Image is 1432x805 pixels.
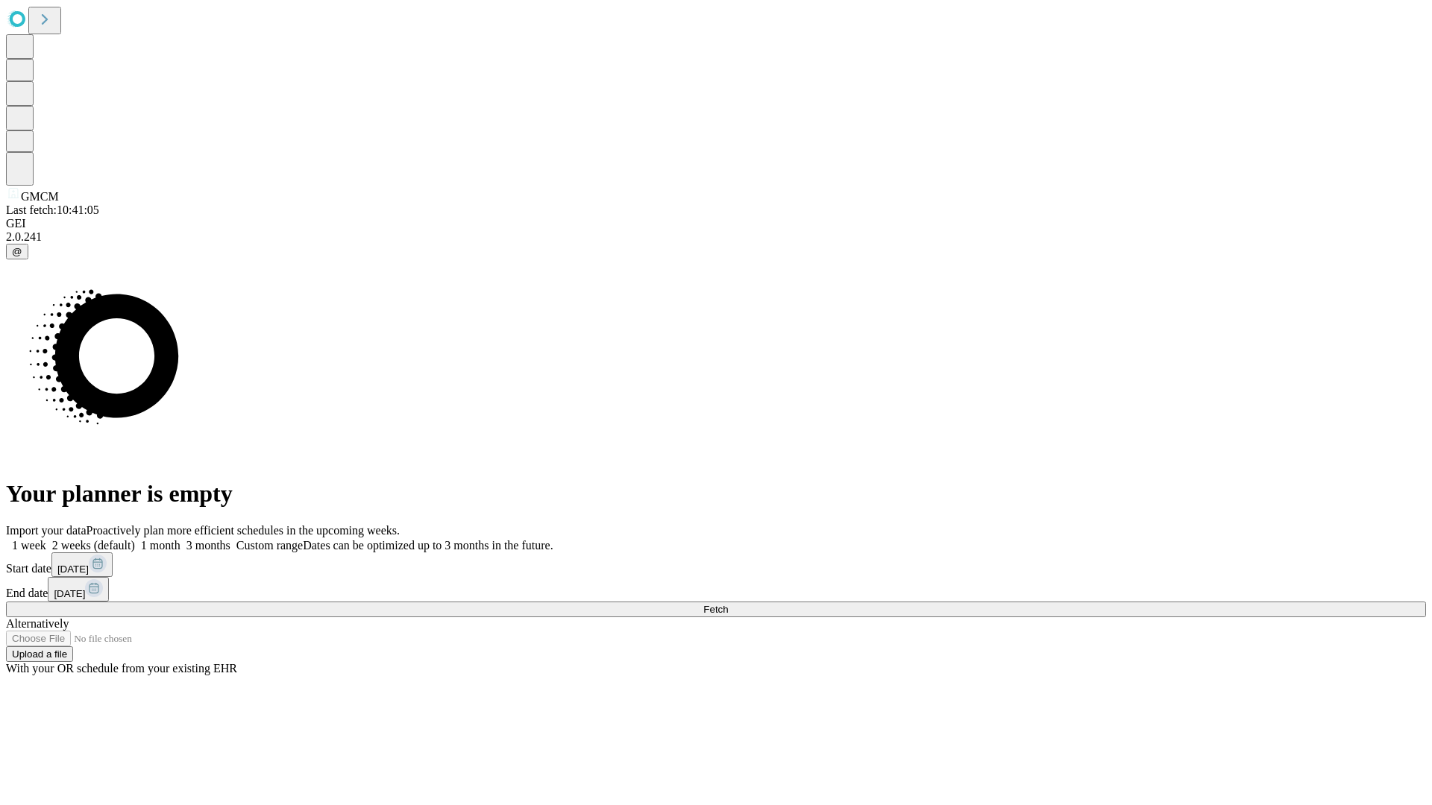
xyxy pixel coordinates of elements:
[48,577,109,602] button: [DATE]
[6,617,69,630] span: Alternatively
[12,246,22,257] span: @
[51,552,113,577] button: [DATE]
[87,524,400,537] span: Proactively plan more efficient schedules in the upcoming weeks.
[12,539,46,552] span: 1 week
[21,190,59,203] span: GMCM
[6,524,87,537] span: Import your data
[54,588,85,599] span: [DATE]
[6,662,237,675] span: With your OR schedule from your existing EHR
[703,604,728,615] span: Fetch
[6,577,1426,602] div: End date
[141,539,180,552] span: 1 month
[52,539,135,552] span: 2 weeks (default)
[6,602,1426,617] button: Fetch
[6,217,1426,230] div: GEI
[6,244,28,259] button: @
[6,203,99,216] span: Last fetch: 10:41:05
[236,539,303,552] span: Custom range
[6,646,73,662] button: Upload a file
[303,539,553,552] span: Dates can be optimized up to 3 months in the future.
[186,539,230,552] span: 3 months
[57,563,89,575] span: [DATE]
[6,230,1426,244] div: 2.0.241
[6,552,1426,577] div: Start date
[6,480,1426,508] h1: Your planner is empty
